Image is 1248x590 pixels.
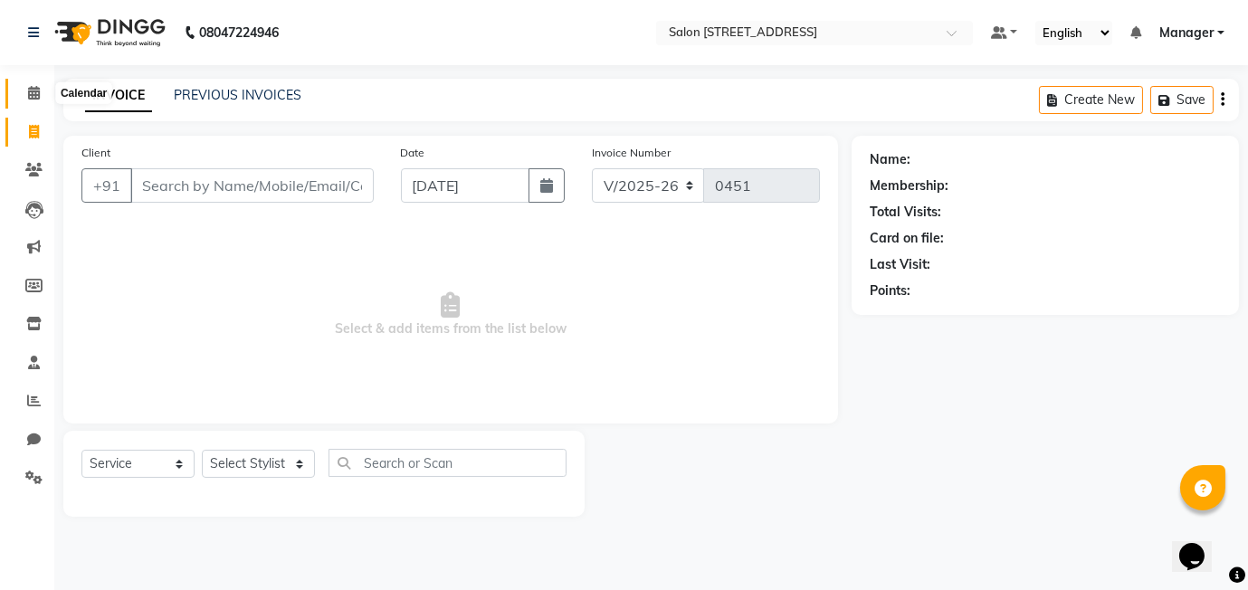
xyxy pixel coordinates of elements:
label: Date [401,145,425,161]
iframe: chat widget [1172,518,1230,572]
span: Select & add items from the list below [81,224,820,405]
div: Last Visit: [870,255,930,274]
div: Name: [870,150,910,169]
div: Points: [870,281,910,300]
span: Manager [1159,24,1214,43]
div: Calendar [56,82,111,104]
input: Search by Name/Mobile/Email/Code [130,168,374,203]
b: 08047224946 [199,7,279,58]
button: Save [1150,86,1214,114]
div: Membership: [870,176,948,195]
div: Card on file: [870,229,944,248]
label: Invoice Number [592,145,671,161]
a: PREVIOUS INVOICES [174,87,301,103]
div: Total Visits: [870,203,941,222]
button: Create New [1039,86,1143,114]
button: +91 [81,168,132,203]
img: logo [46,7,170,58]
input: Search or Scan [329,449,567,477]
label: Client [81,145,110,161]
